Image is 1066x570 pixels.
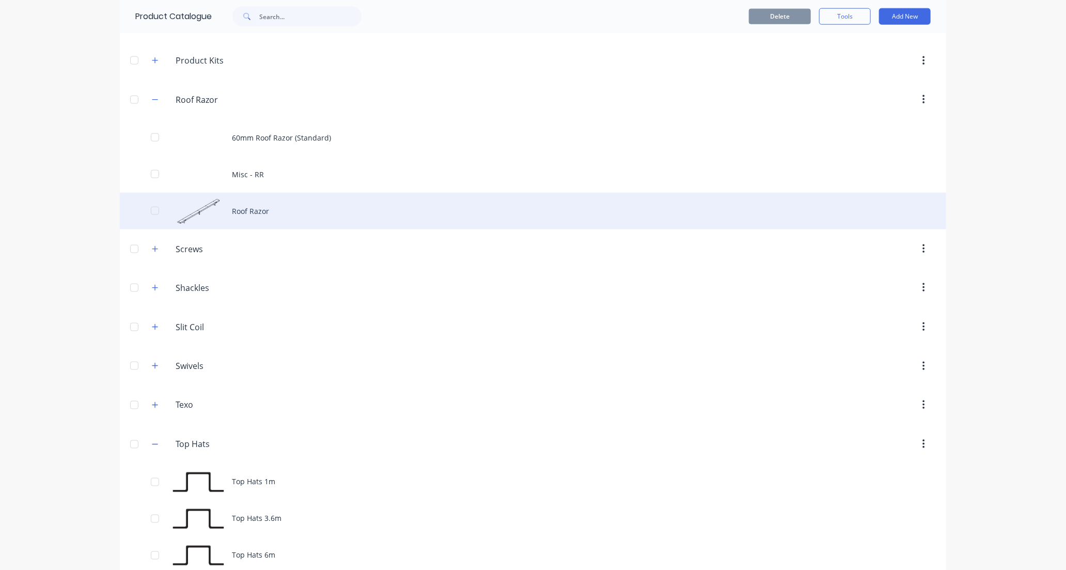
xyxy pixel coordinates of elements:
[176,360,298,372] input: Enter category name
[176,94,298,106] input: Enter category name
[176,438,298,451] input: Enter category name
[176,243,298,255] input: Enter category name
[176,399,298,411] input: Enter category name
[819,8,871,25] button: Tools
[120,500,946,537] div: Top Hats 3.6mTop Hats 3.6m
[176,54,298,67] input: Enter category name
[749,9,811,24] button: Delete
[120,193,946,229] div: Roof RazorRoof Razor
[120,156,946,193] div: Misc - RR
[176,282,298,294] input: Enter category name
[176,321,298,333] input: Enter category name
[120,464,946,500] div: Top Hats 1mTop Hats 1m
[120,119,946,156] div: 60mm Roof Razor (Standard)
[259,6,362,27] input: Search...
[879,8,931,25] button: Add New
